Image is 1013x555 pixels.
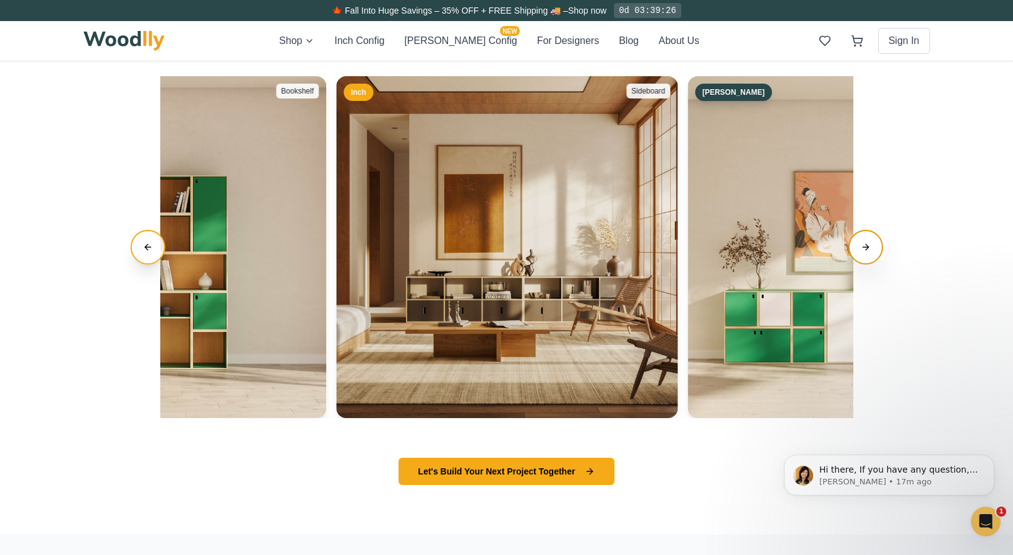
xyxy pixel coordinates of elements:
span: 1 [996,507,1006,517]
button: Shop [279,33,314,48]
button: Blog [619,33,639,48]
span: 🍁 Fall Into Huge Savings – 35% OFF + FREE Shipping 🚚 – [332,6,567,15]
button: Sign In [878,28,930,54]
div: [PERSON_NAME] [695,84,772,101]
button: Inch Config [334,33,384,48]
img: Woodlly [84,31,165,51]
div: Sideboard [626,84,670,98]
span: NEW [500,26,519,36]
iframe: Intercom live chat [971,507,1001,536]
div: Inch [343,84,374,101]
button: Let's Build Your Next Project Together [399,458,615,485]
div: 0d 03:39:26 [614,3,681,18]
div: Bookshelf [276,84,319,98]
iframe: Intercom notifications message [765,429,1013,522]
a: Shop now [568,6,606,15]
button: About Us [658,33,699,48]
button: [PERSON_NAME] ConfigNEW [404,33,517,48]
button: For Designers [537,33,599,48]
